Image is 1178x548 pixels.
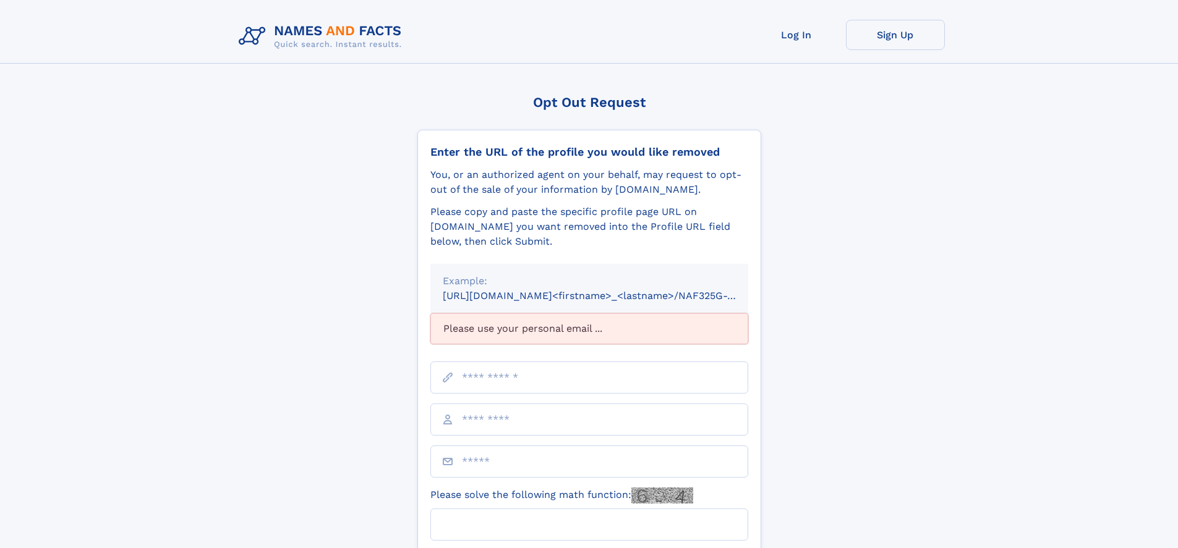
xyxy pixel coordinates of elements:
div: Please copy and paste the specific profile page URL on [DOMAIN_NAME] you want removed into the Pr... [430,204,748,249]
small: [URL][DOMAIN_NAME]<firstname>_<lastname>/NAF325G-xxxxxxxx [443,290,772,301]
a: Log In [747,20,846,50]
div: Please use your personal email ... [430,313,748,344]
div: Enter the URL of the profile you would like removed [430,145,748,159]
img: Logo Names and Facts [234,20,412,53]
div: You, or an authorized agent on your behalf, may request to opt-out of the sale of your informatio... [430,167,748,197]
div: Opt Out Request [417,95,761,110]
div: Example: [443,274,736,289]
label: Please solve the following math function: [430,487,693,504]
a: Sign Up [846,20,945,50]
